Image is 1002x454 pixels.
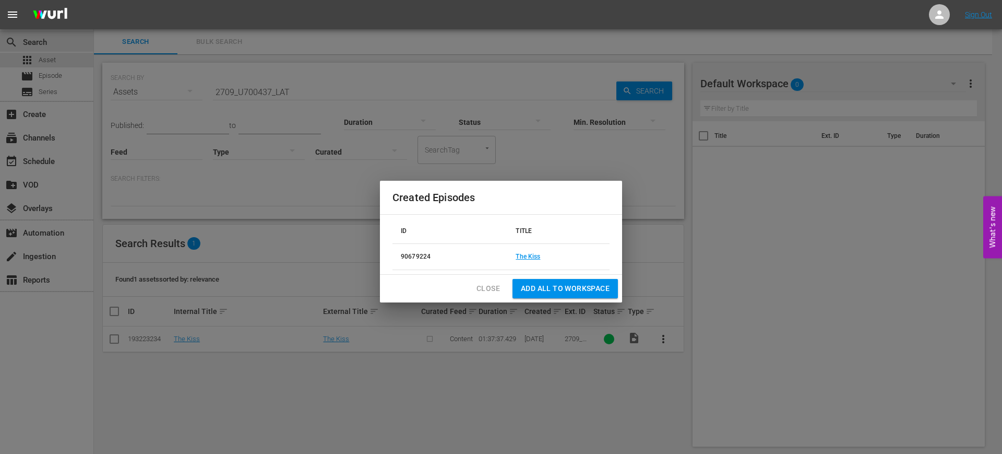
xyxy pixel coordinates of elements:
span: Close [476,282,500,295]
a: The Kiss [516,253,540,260]
a: Sign Out [965,10,992,19]
span: Add all to Workspace [521,282,610,295]
th: ID [392,219,507,244]
button: Add all to Workspace [512,279,618,298]
td: 90679224 [392,244,507,270]
h2: Created Episodes [392,189,610,206]
span: menu [6,8,19,21]
button: Open Feedback Widget [983,196,1002,258]
button: Close [468,279,508,298]
th: TITLE [507,219,610,244]
img: ans4CAIJ8jUAAAAAAAAAAAAAAAAAAAAAAAAgQb4GAAAAAAAAAAAAAAAAAAAAAAAAJMjXAAAAAAAAAAAAAAAAAAAAAAAAgAT5G... [25,3,75,27]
